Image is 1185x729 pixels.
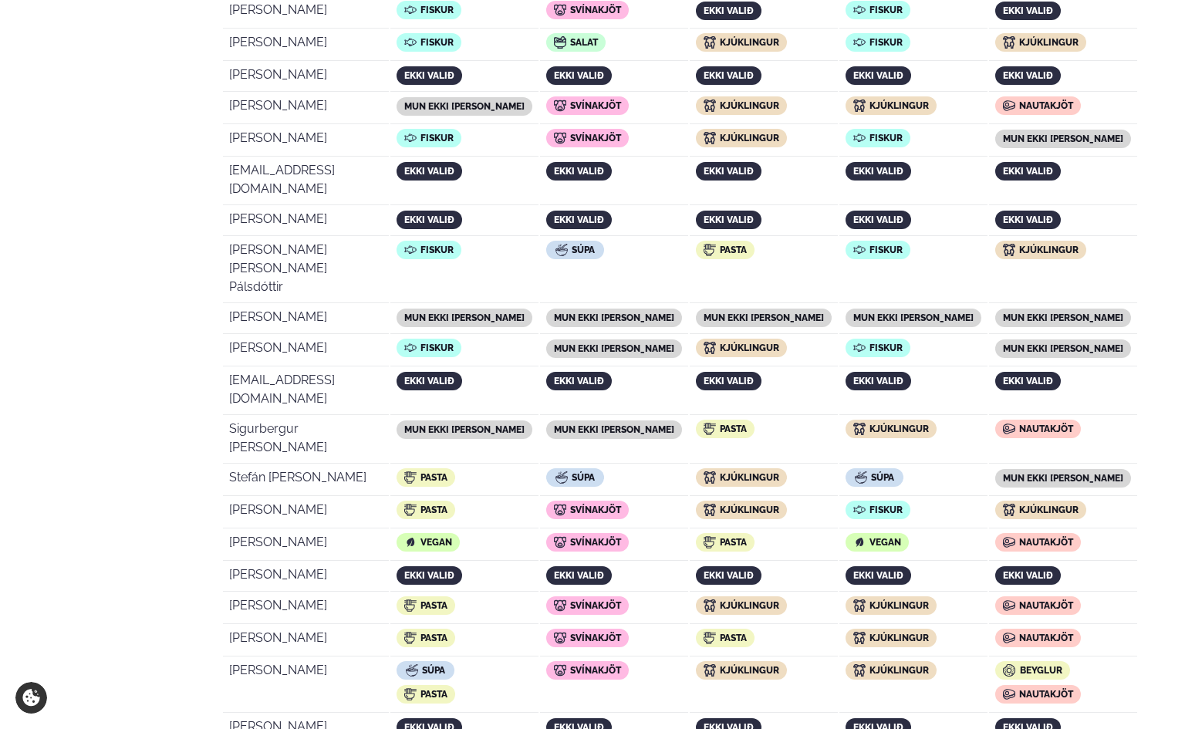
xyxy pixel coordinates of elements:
img: icon img [704,664,716,677]
span: ekki valið [704,70,754,81]
span: Pasta [420,505,447,515]
td: [PERSON_NAME] [223,126,389,157]
span: mun ekki [PERSON_NAME] [1003,473,1123,484]
span: ekki valið [704,166,754,177]
img: icon img [853,342,866,354]
span: Kjúklingur [720,100,779,111]
span: Nautakjöt [1019,633,1073,643]
img: icon img [1003,100,1015,112]
span: ekki valið [1003,5,1053,16]
span: ekki valið [704,570,754,581]
img: icon img [1003,36,1015,49]
img: icon img [704,342,716,354]
span: Fiskur [420,37,454,48]
td: [PERSON_NAME] [223,658,389,713]
span: ekki valið [853,70,903,81]
img: icon img [853,100,866,112]
span: ekki valið [853,214,903,225]
span: ekki valið [554,376,604,386]
img: icon img [1003,632,1015,644]
span: Kjúklingur [1019,37,1079,48]
span: ekki valið [853,166,903,177]
span: ekki valið [1003,166,1053,177]
span: mun ekki [PERSON_NAME] [404,424,525,435]
span: Nautakjöt [1019,537,1073,548]
img: icon img [853,536,866,548]
span: Nautakjöt [1019,600,1073,611]
span: Svínakjöt [570,633,621,643]
span: Svínakjöt [570,5,621,15]
span: ekki valið [1003,376,1053,386]
span: ekki valið [704,5,754,16]
span: ekki valið [554,166,604,177]
span: mun ekki [PERSON_NAME] [704,312,824,323]
span: mun ekki [PERSON_NAME] [1003,133,1123,144]
span: Kjúklingur [869,633,929,643]
span: Fiskur [869,505,903,515]
img: icon img [404,36,417,49]
td: [PERSON_NAME] [223,593,389,624]
img: icon img [1003,536,1015,548]
img: icon img [1003,504,1015,516]
img: icon img [1003,423,1015,435]
img: icon img [1003,688,1015,700]
span: Kjúklingur [869,424,929,434]
span: Pasta [720,633,747,643]
td: [EMAIL_ADDRESS][DOMAIN_NAME] [223,368,389,415]
span: Kjúklingur [869,600,929,611]
img: icon img [404,504,417,516]
img: icon img [404,4,417,16]
img: icon img [554,599,566,612]
span: Kjúklingur [720,665,779,676]
span: Pasta [720,424,747,434]
span: Kjúklingur [720,472,779,483]
span: mun ekki [PERSON_NAME] [554,343,674,354]
td: [PERSON_NAME] [223,30,389,61]
img: icon img [554,536,566,548]
img: icon img [404,132,417,144]
img: icon img [704,632,716,644]
img: icon img [704,36,716,49]
td: [PERSON_NAME] [223,93,389,124]
span: Pasta [420,689,447,700]
span: Nautakjöt [1019,424,1073,434]
td: [PERSON_NAME] [PERSON_NAME] Pálsdóttir [223,238,389,303]
img: icon img [555,244,568,256]
img: icon img [853,423,866,435]
span: ekki valið [853,570,903,581]
img: icon img [554,100,566,112]
span: Fiskur [869,343,903,353]
td: [PERSON_NAME] [223,207,389,236]
img: icon img [1003,244,1015,256]
span: Súpa [422,665,445,676]
img: icon img [853,664,866,677]
span: Kjúklingur [1019,505,1079,515]
span: Kjúklingur [869,100,929,111]
td: [PERSON_NAME] [223,498,389,528]
td: [PERSON_NAME] [223,336,389,366]
span: ekki valið [1003,214,1053,225]
span: ekki valið [554,214,604,225]
span: Nautakjöt [1019,689,1073,700]
span: Kjúklingur [720,133,779,143]
img: icon img [704,244,716,256]
img: icon img [853,36,866,49]
span: Súpa [572,472,595,483]
img: icon img [853,632,866,644]
span: ekki valið [1003,70,1053,81]
span: Kjúklingur [720,600,779,611]
img: icon img [555,471,568,484]
img: icon img [554,4,566,16]
span: Pasta [420,633,447,643]
span: ekki valið [404,570,454,581]
span: ekki valið [554,570,604,581]
span: mun ekki [PERSON_NAME] [404,101,525,112]
span: ekki valið [704,214,754,225]
img: icon img [404,632,417,644]
td: [PERSON_NAME] [223,530,389,561]
span: Vegan [869,537,901,548]
span: Pasta [720,245,747,255]
img: icon img [554,36,566,49]
span: Beyglur [1020,665,1062,676]
span: Vegan [420,537,452,548]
